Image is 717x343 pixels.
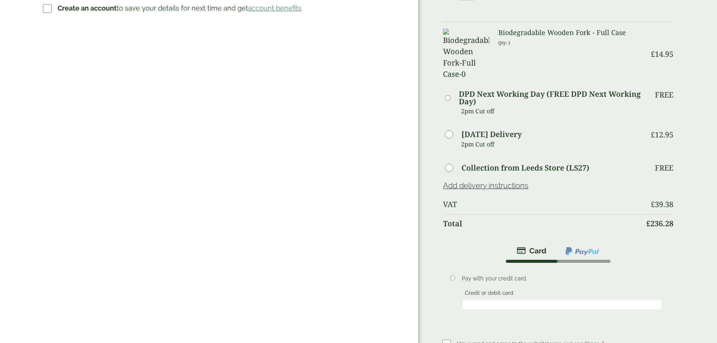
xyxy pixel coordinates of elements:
h3: Biodegradable Wooden Fork - Full Case [498,29,641,37]
p: Free [655,163,673,172]
th: Total [443,214,641,233]
bdi: 39.38 [651,199,673,209]
img: stripe.png [517,246,547,255]
p: 2pm Cut off [461,105,641,117]
img: ppcp-gateway.png [565,246,600,256]
p: 2pm Cut off [461,139,641,150]
bdi: 236.28 [646,218,673,229]
p: Pay with your credit card. [462,274,662,283]
th: VAT [443,195,641,213]
img: Biodegradable Wooden Fork-Full Case-0 [443,29,489,80]
a: account benefits [248,4,301,12]
span: £ [646,218,650,229]
label: Credit or debit card [462,290,516,298]
span: £ [651,130,655,140]
p: to save your details for next time and get [58,3,301,13]
bdi: 14.95 [651,49,673,59]
iframe: Secure card payment input frame [464,301,660,308]
span: £ [651,199,655,209]
small: Qty: 1 [498,40,511,46]
bdi: 12.95 [651,130,673,140]
strong: Create an account [58,4,117,12]
label: Collection from Leeds Store (LS27) [461,164,589,172]
span: £ [651,49,655,59]
p: Free [655,90,673,99]
label: [DATE] Delivery [461,131,522,138]
a: Add delivery instructions [443,181,528,190]
label: DPD Next Working Day (FREE DPD Next Working Day) [459,90,641,105]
